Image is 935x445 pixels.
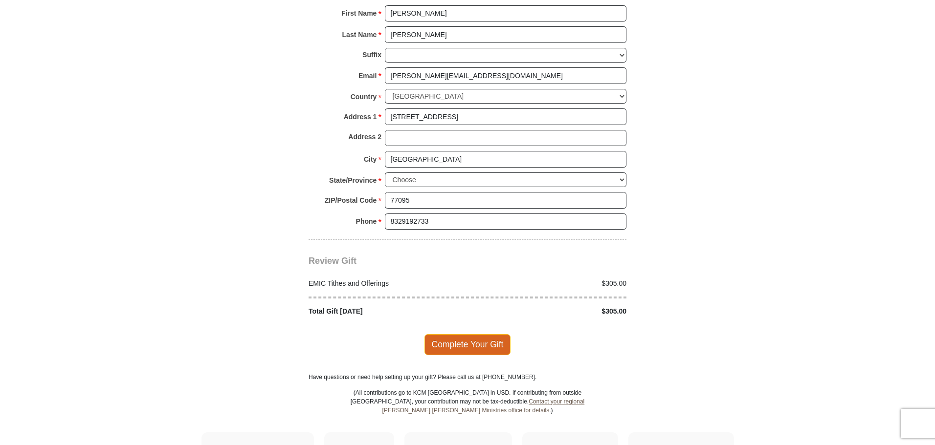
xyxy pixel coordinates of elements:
[364,152,377,166] strong: City
[467,306,632,317] div: $305.00
[342,28,377,42] strong: Last Name
[358,69,377,83] strong: Email
[304,306,468,317] div: Total Gift [DATE]
[309,373,626,381] p: Have questions or need help setting up your gift? Please call us at [PHONE_NUMBER].
[341,6,377,20] strong: First Name
[304,278,468,289] div: EMIC Tithes and Offerings
[362,48,381,62] strong: Suffix
[350,388,585,432] p: (All contributions go to KCM [GEOGRAPHIC_DATA] in USD. If contributing from outside [GEOGRAPHIC_D...
[309,256,356,266] span: Review Gift
[467,278,632,289] div: $305.00
[344,110,377,124] strong: Address 1
[325,193,377,207] strong: ZIP/Postal Code
[382,398,584,414] a: Contact your regional [PERSON_NAME] [PERSON_NAME] Ministries office for details.
[329,173,377,187] strong: State/Province
[356,214,377,228] strong: Phone
[348,130,381,144] strong: Address 2
[424,334,511,355] span: Complete Your Gift
[351,90,377,104] strong: Country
